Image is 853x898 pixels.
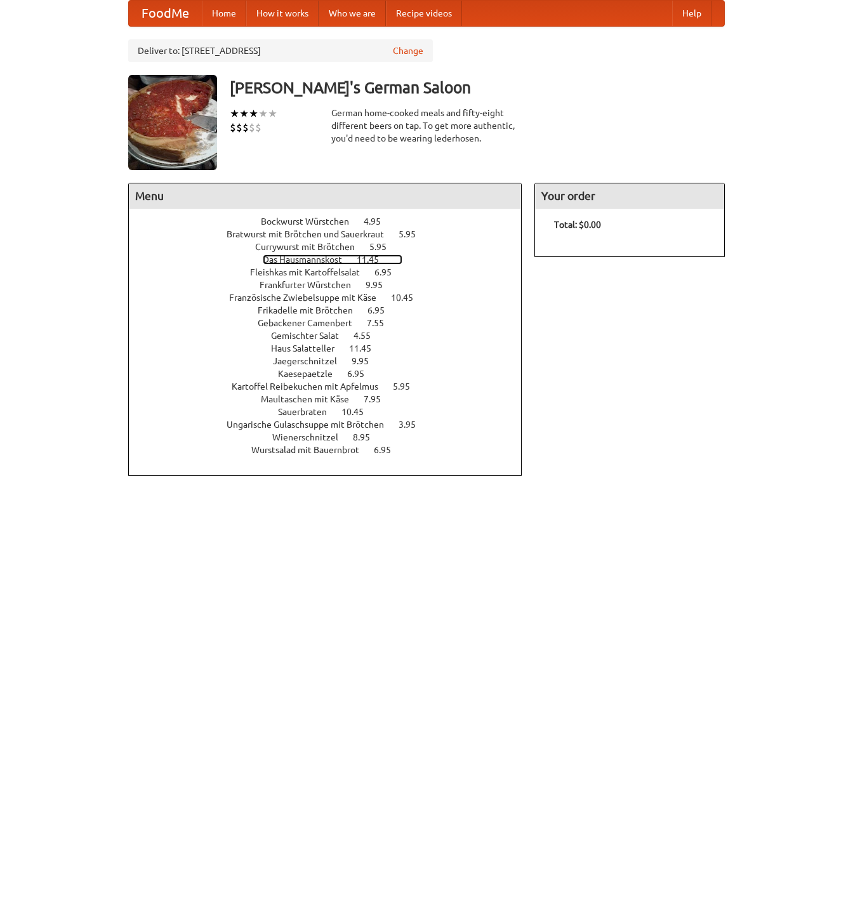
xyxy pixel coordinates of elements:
span: 10.45 [341,407,376,417]
a: Who we are [319,1,386,26]
span: 4.95 [364,216,393,227]
span: Kaesepaetzle [278,369,345,379]
span: Frikadelle mit Brötchen [258,305,366,315]
span: 4.55 [354,331,383,341]
span: Kartoffel Reibekuchen mit Apfelmus [232,381,391,392]
a: Sauerbraten 10.45 [278,407,387,417]
a: Bockwurst Würstchen 4.95 [261,216,404,227]
li: ★ [258,107,268,121]
span: Gebackener Camenbert [258,318,365,328]
a: Maultaschen mit Käse 7.95 [261,394,404,404]
span: 5.95 [399,229,428,239]
div: German home-cooked meals and fifty-eight different beers on tap. To get more authentic, you'd nee... [331,107,522,145]
span: 5.95 [393,381,423,392]
h3: [PERSON_NAME]'s German Saloon [230,75,725,100]
span: 7.95 [364,394,393,404]
a: FoodMe [129,1,202,26]
a: Frikadelle mit Brötchen 6.95 [258,305,408,315]
div: Deliver to: [STREET_ADDRESS] [128,39,433,62]
a: Fleishkas mit Kartoffelsalat 6.95 [250,267,415,277]
li: ★ [239,107,249,121]
a: Jaegerschnitzel 9.95 [273,356,392,366]
a: Kartoffel Reibekuchen mit Apfelmus 5.95 [232,381,433,392]
span: Das Hausmannskost [263,254,355,265]
span: Sauerbraten [278,407,340,417]
span: 11.45 [349,343,384,353]
span: Bratwurst mit Brötchen und Sauerkraut [227,229,397,239]
span: 8.95 [353,432,383,442]
span: Französische Zwiebelsuppe mit Käse [229,293,389,303]
span: Gemischter Salat [271,331,352,341]
a: How it works [246,1,319,26]
a: Wienerschnitzel 8.95 [272,432,393,442]
a: Change [393,44,423,57]
span: 6.95 [374,445,404,455]
li: $ [255,121,261,135]
li: $ [230,121,236,135]
li: ★ [249,107,258,121]
li: ★ [268,107,277,121]
span: Wienerschnitzel [272,432,351,442]
span: 3.95 [399,419,428,430]
img: angular.jpg [128,75,217,170]
span: 6.95 [347,369,377,379]
span: 6.95 [367,305,397,315]
a: Bratwurst mit Brötchen und Sauerkraut 5.95 [227,229,439,239]
a: Das Hausmannskost 11.45 [263,254,402,265]
a: Ungarische Gulaschsuppe mit Brötchen 3.95 [227,419,439,430]
a: Currywurst mit Brötchen 5.95 [255,242,410,252]
li: $ [242,121,249,135]
b: Total: $0.00 [554,220,601,230]
h4: Menu [129,183,521,209]
li: ★ [230,107,239,121]
span: 9.95 [352,356,381,366]
a: Home [202,1,246,26]
a: Frankfurter Würstchen 9.95 [260,280,406,290]
span: Ungarische Gulaschsuppe mit Brötchen [227,419,397,430]
span: Haus Salatteller [271,343,347,353]
span: 11.45 [357,254,392,265]
span: 9.95 [366,280,395,290]
a: Wurstsalad mit Bauernbrot 6.95 [251,445,414,455]
span: 7.55 [367,318,397,328]
a: Haus Salatteller 11.45 [271,343,395,353]
span: Jaegerschnitzel [273,356,350,366]
span: Currywurst mit Brötchen [255,242,367,252]
a: Französische Zwiebelsuppe mit Käse 10.45 [229,293,437,303]
li: $ [249,121,255,135]
span: 5.95 [369,242,399,252]
span: Bockwurst Würstchen [261,216,362,227]
a: Gemischter Salat 4.55 [271,331,394,341]
a: Gebackener Camenbert 7.55 [258,318,407,328]
span: Wurstsalad mit Bauernbrot [251,445,372,455]
span: Frankfurter Würstchen [260,280,364,290]
li: $ [236,121,242,135]
a: Kaesepaetzle 6.95 [278,369,388,379]
a: Help [672,1,711,26]
span: Fleishkas mit Kartoffelsalat [250,267,373,277]
span: 10.45 [391,293,426,303]
span: Maultaschen mit Käse [261,394,362,404]
a: Recipe videos [386,1,462,26]
h4: Your order [535,183,724,209]
span: 6.95 [374,267,404,277]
